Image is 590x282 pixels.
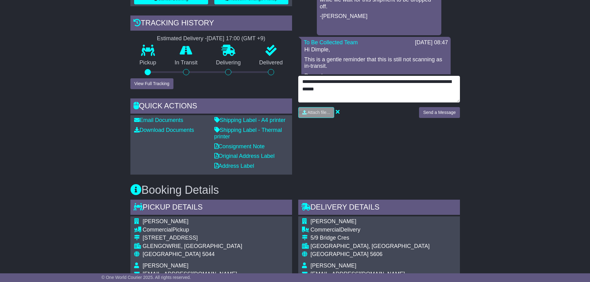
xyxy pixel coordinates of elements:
span: Commercial [143,227,173,233]
div: Pickup Details [130,200,292,216]
p: -[PERSON_NAME] [320,13,438,20]
span: 5044 [202,251,215,257]
span: [PERSON_NAME] [143,262,189,269]
span: © One World Courier 2025. All rights reserved. [102,275,191,280]
div: [DATE] 17:00 (GMT +9) [207,35,265,42]
span: [EMAIL_ADDRESS][DOMAIN_NAME] [311,271,405,277]
a: Original Address Label [214,153,275,159]
span: [EMAIL_ADDRESS][DOMAIN_NAME] [143,271,237,277]
div: Pickup [143,227,242,233]
a: Shipping Label - A4 printer [214,117,286,123]
div: [STREET_ADDRESS] [143,235,242,241]
h3: Booking Details [130,184,460,196]
div: Delivery [311,227,430,233]
span: [PERSON_NAME] [143,218,189,224]
a: Consignment Note [214,143,265,150]
div: [DATE] 08:47 [415,39,448,46]
span: [GEOGRAPHIC_DATA] [311,251,369,257]
p: Delivering [207,59,250,66]
div: 5/9 Bridge Cres [311,235,430,241]
span: [PERSON_NAME] [311,218,356,224]
p: Regards, [304,73,448,80]
a: Shipping Label - Thermal printer [214,127,282,140]
a: Email Documents [134,117,183,123]
a: To Be Collected Team [304,39,358,46]
p: This is a gentle reminder that this is still not scanning as in-transit. [304,56,448,70]
div: Quick Actions [130,98,292,115]
button: Send a Message [419,107,460,118]
p: Pickup [130,59,166,66]
p: In Transit [165,59,207,66]
span: 5606 [370,251,382,257]
div: Delivery Details [298,200,460,216]
div: Tracking history [130,15,292,32]
p: Hi Dimple, [304,46,448,53]
span: Commercial [311,227,340,233]
div: Estimated Delivery - [130,35,292,42]
a: Download Documents [134,127,194,133]
span: [GEOGRAPHIC_DATA] [143,251,201,257]
button: View Full Tracking [130,78,173,89]
div: GLENGOWRIE, [GEOGRAPHIC_DATA] [143,243,242,250]
p: Delivered [250,59,292,66]
div: [GEOGRAPHIC_DATA], [GEOGRAPHIC_DATA] [311,243,430,250]
span: [PERSON_NAME] [311,262,356,269]
a: Address Label [214,163,254,169]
